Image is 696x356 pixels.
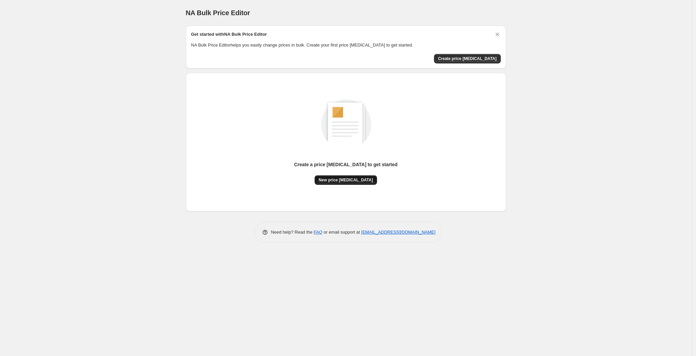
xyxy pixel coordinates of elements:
[438,56,497,61] span: Create price [MEDICAL_DATA]
[186,9,250,17] span: NA Bulk Price Editor
[361,230,435,235] a: [EMAIL_ADDRESS][DOMAIN_NAME]
[294,161,398,168] p: Create a price [MEDICAL_DATA] to get started
[322,230,361,235] span: or email support at
[191,31,267,38] h2: Get started with NA Bulk Price Editor
[434,54,501,63] button: Create price change job
[314,230,322,235] a: FAQ
[494,31,501,38] button: Dismiss card
[315,175,377,185] button: New price [MEDICAL_DATA]
[271,230,314,235] span: Need help? Read the
[319,177,373,183] span: New price [MEDICAL_DATA]
[191,42,501,49] p: NA Bulk Price Editor helps you easily change prices in bulk. Create your first price [MEDICAL_DAT...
